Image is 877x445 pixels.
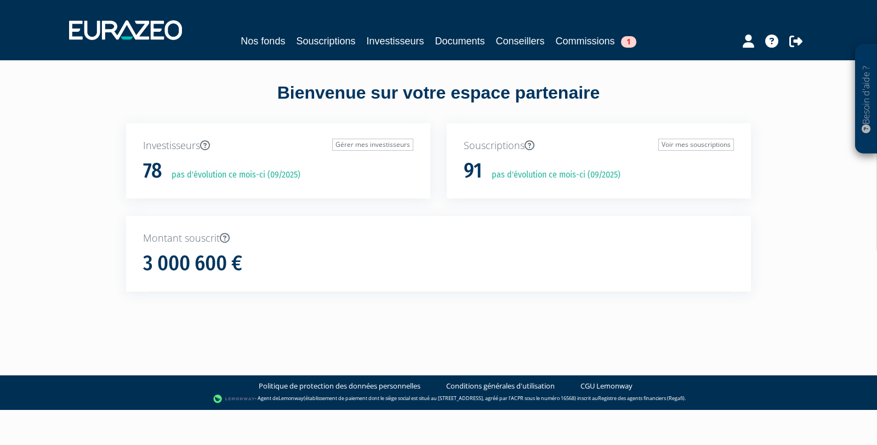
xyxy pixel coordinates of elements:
[69,20,182,40] img: 1732889491-logotype_eurazeo_blanc_rvb.png
[435,33,485,49] a: Documents
[143,139,413,153] p: Investisseurs
[143,159,162,182] h1: 78
[259,381,420,391] a: Politique de protection des données personnelles
[464,139,734,153] p: Souscriptions
[143,231,734,246] p: Montant souscrit
[658,139,734,151] a: Voir mes souscriptions
[860,50,873,149] p: Besoin d'aide ?
[278,395,304,402] a: Lemonway
[580,381,633,391] a: CGU Lemonway
[164,169,300,181] p: pas d'évolution ce mois-ci (09/2025)
[446,381,555,391] a: Conditions générales d'utilisation
[464,159,482,182] h1: 91
[118,81,759,123] div: Bienvenue sur votre espace partenaire
[296,33,355,49] a: Souscriptions
[496,33,545,49] a: Conseillers
[621,36,636,48] span: 1
[366,33,424,49] a: Investisseurs
[11,393,866,404] div: - Agent de (établissement de paiement dont le siège social est situé au [STREET_ADDRESS], agréé p...
[556,33,636,49] a: Commissions1
[332,139,413,151] a: Gérer mes investisseurs
[213,393,255,404] img: logo-lemonway.png
[143,252,242,275] h1: 3 000 600 €
[598,395,685,402] a: Registre des agents financiers (Regafi)
[484,169,620,181] p: pas d'évolution ce mois-ci (09/2025)
[241,33,285,49] a: Nos fonds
